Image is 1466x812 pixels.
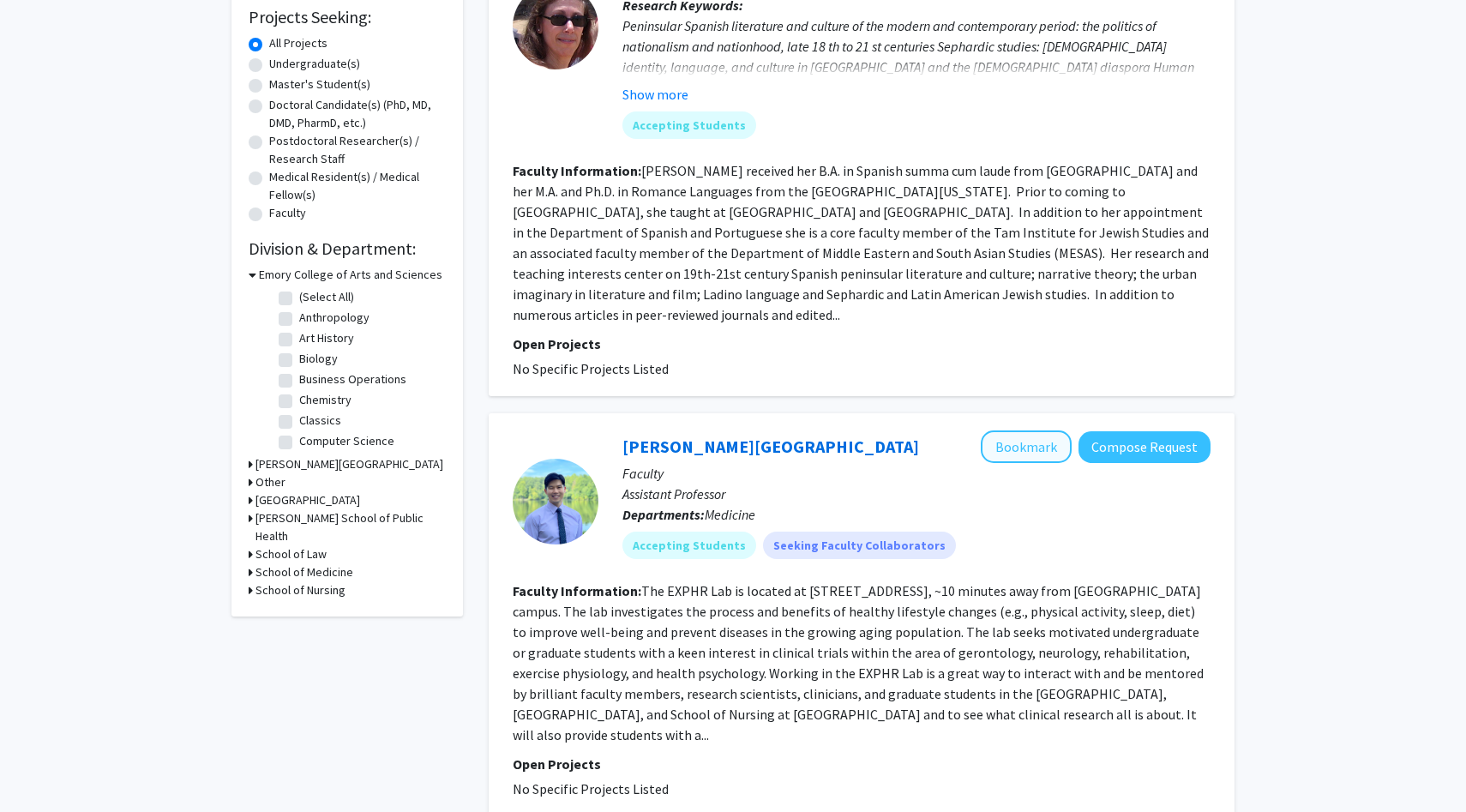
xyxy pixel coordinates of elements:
h3: [PERSON_NAME][GEOGRAPHIC_DATA] [255,455,443,473]
h2: Projects Seeking: [249,7,446,27]
iframe: Chat [13,735,73,799]
label: Medical Resident(s) / Medical Fellow(s) [269,168,446,204]
mat-chip: Accepting Students [622,111,756,139]
label: Classics [299,412,341,430]
b: Departments: [622,506,705,523]
h3: Emory College of Arts and Sciences [259,266,442,284]
label: Chemistry [299,391,351,409]
h3: [GEOGRAPHIC_DATA] [255,491,360,509]
h3: Other [255,473,285,491]
fg-read-more: [PERSON_NAME] received her B.A. in Spanish summa cum laude from [GEOGRAPHIC_DATA] and her M.A. an... [513,162,1209,323]
label: (Select All) [299,288,354,306]
label: Biology [299,350,338,368]
label: Economics [299,453,355,471]
a: [PERSON_NAME][GEOGRAPHIC_DATA] [622,436,919,457]
span: No Specific Projects Listed [513,780,669,797]
button: Show more [622,84,688,105]
fg-read-more: The EXPHR Lab is located at [STREET_ADDRESS], ~10 minutes away from [GEOGRAPHIC_DATA] campus. The... [513,582,1204,743]
h3: School of Law [255,545,327,563]
p: Faculty [622,463,1211,484]
button: Add Kyoung Shin Park to Bookmarks [981,430,1072,463]
p: Assistant Professor [622,484,1211,504]
b: Faculty Information: [513,162,641,179]
mat-chip: Seeking Faculty Collaborators [763,532,956,559]
label: Art History [299,329,354,347]
h3: School of Nursing [255,581,345,599]
h3: [PERSON_NAME] School of Public Health [255,509,446,545]
label: Computer Science [299,432,394,450]
label: Anthropology [299,309,370,327]
label: Doctoral Candidate(s) (PhD, MD, DMD, PharmD, etc.) [269,96,446,132]
b: Faculty Information: [513,582,641,599]
label: Master's Student(s) [269,75,370,93]
span: No Specific Projects Listed [513,360,669,377]
label: Faculty [269,204,306,222]
h2: Division & Department: [249,238,446,259]
button: Compose Request to Kyoung Shin Park [1078,431,1211,463]
p: Open Projects [513,334,1211,354]
label: All Projects [269,34,327,52]
label: Undergraduate(s) [269,55,360,73]
p: Open Projects [513,754,1211,774]
span: Medicine [705,506,755,523]
label: Business Operations [299,370,406,388]
mat-chip: Accepting Students [622,532,756,559]
h3: School of Medicine [255,563,353,581]
div: Peninsular Spanish literature and culture of the modern and contemporary period: the politics of ... [622,15,1211,118]
label: Postdoctoral Researcher(s) / Research Staff [269,132,446,168]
